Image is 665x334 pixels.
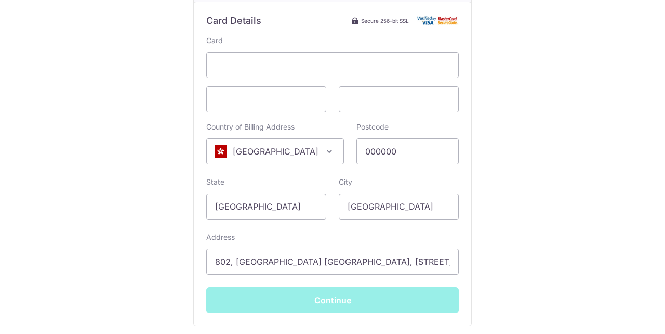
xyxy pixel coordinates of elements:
[356,138,459,164] input: Example 123456
[361,17,409,25] span: Secure 256-bit SSL
[215,59,450,71] iframe: Secure card number input frame
[207,139,343,164] span: Hong Kong
[356,122,389,132] label: Postcode
[348,93,450,106] iframe: Secure card security code input frame
[215,93,317,106] iframe: Secure card expiration date input frame
[417,16,459,25] img: Card secure
[339,177,352,187] label: City
[206,35,223,46] label: Card
[206,232,235,242] label: Address
[206,15,261,27] h6: Card Details
[206,177,224,187] label: State
[206,122,295,132] label: Country of Billing Address
[206,138,344,164] span: Hong Kong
